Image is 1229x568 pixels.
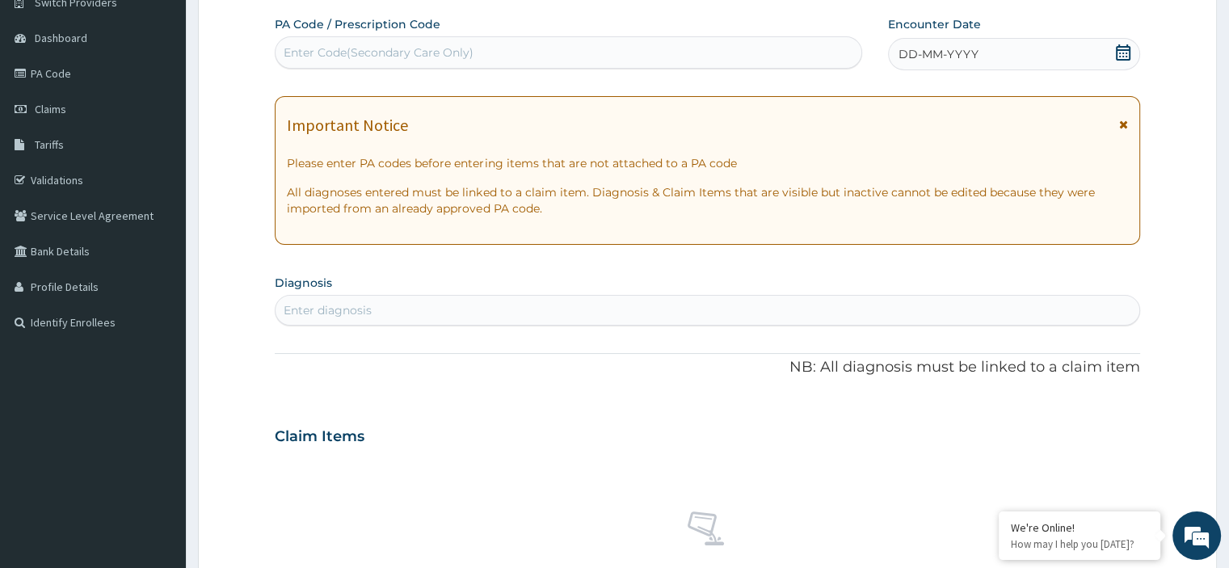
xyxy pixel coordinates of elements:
span: Tariffs [35,137,64,152]
p: NB: All diagnosis must be linked to a claim item [275,357,1139,378]
div: Chat with us now [84,90,271,111]
div: We're Online! [1011,520,1148,535]
span: We're online! [94,177,223,340]
img: d_794563401_company_1708531726252_794563401 [30,81,65,121]
span: Claims [35,102,66,116]
label: PA Code / Prescription Code [275,16,440,32]
label: Encounter Date [888,16,981,32]
p: All diagnoses entered must be linked to a claim item. Diagnosis & Claim Items that are visible bu... [287,184,1127,217]
label: Diagnosis [275,275,332,291]
div: Enter Code(Secondary Care Only) [284,44,474,61]
p: How may I help you today? [1011,537,1148,551]
h3: Claim Items [275,428,364,446]
div: Minimize live chat window [265,8,304,47]
textarea: Type your message and hit 'Enter' [8,389,308,445]
span: DD-MM-YYYY [899,46,979,62]
div: Enter diagnosis [284,302,372,318]
span: Dashboard [35,31,87,45]
h1: Important Notice [287,116,408,134]
p: Please enter PA codes before entering items that are not attached to a PA code [287,155,1127,171]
